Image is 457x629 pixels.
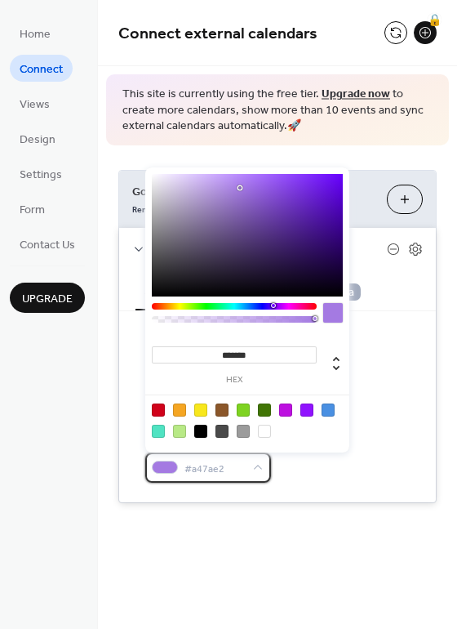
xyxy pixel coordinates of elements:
[237,425,250,438] div: #9B9B9B
[173,425,186,438] div: #B8E986
[194,404,207,417] div: #F8E71C
[300,404,313,417] div: #9013FE
[20,96,50,114] span: Views
[322,83,390,105] a: Upgrade now
[10,230,85,257] a: Contact Us
[20,167,62,184] span: Settings
[237,404,250,417] div: #7ED321
[258,404,271,417] div: #417505
[152,376,317,385] label: hex
[215,404,228,417] div: #8B572A
[194,425,207,438] div: #000000
[118,18,317,50] span: Connect external calendars
[10,160,72,187] a: Settings
[152,425,165,438] div: #50E3C2
[22,291,73,308] span: Upgrade
[10,90,60,117] a: Views
[132,203,164,215] span: Remove
[10,125,65,152] a: Design
[173,404,186,417] div: #F5A623
[135,271,197,310] button: Settings
[10,195,55,222] a: Form
[10,283,85,313] button: Upgrade
[258,425,271,438] div: #FFFFFF
[122,87,433,135] span: This site is currently using the free tier. to create more calendars, show more than 10 events an...
[20,61,63,78] span: Connect
[20,26,51,43] span: Home
[20,132,55,149] span: Design
[322,404,335,417] div: #4A90E2
[20,202,45,219] span: Form
[152,404,165,417] div: #D0021B
[215,425,228,438] div: #4A4A4A
[132,183,374,200] span: Google Calendar
[184,460,245,477] span: #a47ae2
[10,20,60,47] a: Home
[279,404,292,417] div: #BD10E0
[20,237,75,254] span: Contact Us
[10,55,73,82] a: Connect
